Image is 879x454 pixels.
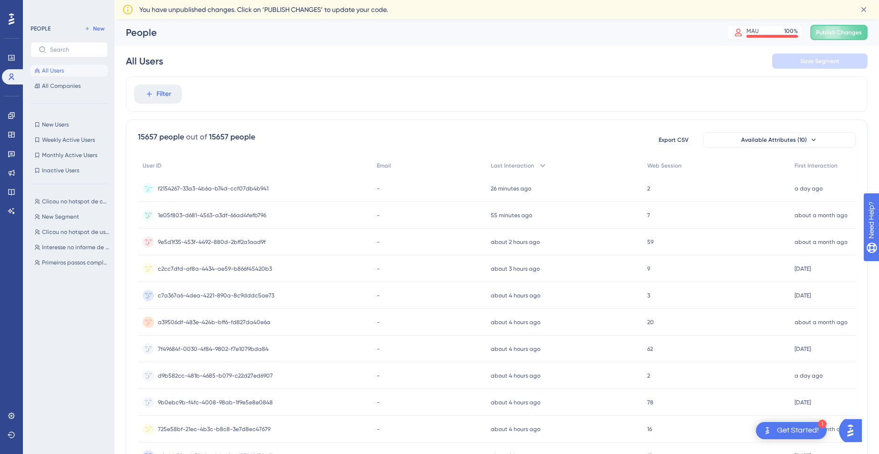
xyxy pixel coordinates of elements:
[491,372,540,379] time: about 4 hours ago
[81,23,108,34] button: New
[377,399,380,406] span: -
[795,346,811,352] time: [DATE]
[158,318,270,326] span: a39506df-483e-424b-bff6-fd827da40e6a
[42,121,69,128] span: New Users
[647,372,650,380] span: 2
[377,211,380,219] span: -
[31,226,114,238] button: Clicou no hotspot de usuário
[795,239,848,245] time: about a month ago
[491,162,534,169] span: Last Interaction
[491,399,540,406] time: about 4 hours ago
[795,372,823,379] time: a day ago
[377,425,380,433] span: -
[377,185,380,192] span: -
[647,162,682,169] span: Web Session
[126,54,163,68] div: All Users
[756,422,827,439] div: Open Get Started! checklist, remaining modules: 1
[42,82,81,90] span: All Companies
[491,265,540,272] time: about 3 hours ago
[647,265,650,273] span: 9
[31,25,51,32] div: PEOPLE
[143,162,162,169] span: User ID
[138,131,184,143] div: 15657 people
[22,2,60,14] span: Need Help?
[158,185,269,192] span: f2154267-33a3-4b6a-b74d-ccf07db4b941
[31,119,108,130] button: New Users
[158,211,266,219] span: 1e05f803-d681-4563-a3df-66ad4fefb796
[158,399,273,406] span: 9b0ebc9b-f4fc-4008-98ab-1f9e5e8e0848
[703,132,856,148] button: Available Attributes (10)
[377,318,380,326] span: -
[134,84,182,104] button: Filter
[491,346,540,352] time: about 4 hours ago
[491,292,540,299] time: about 4 hours ago
[377,372,380,380] span: -
[795,162,838,169] span: First Interaction
[762,425,773,436] img: launcher-image-alternative-text
[31,242,114,253] button: Interesse no informe de condição [PERSON_NAME]
[42,136,95,144] span: Weekly Active Users
[31,165,108,176] button: Inactive Users
[42,67,64,74] span: All Users
[186,131,207,143] div: out of
[42,213,79,221] span: New Segment
[42,151,97,159] span: Monthly Active Users
[491,212,532,219] time: 55 minutes ago
[810,25,868,40] button: Publish Changes
[784,27,798,35] div: 100 %
[795,185,823,192] time: a day ago
[158,372,273,380] span: d9b582cc-481b-4685-b079-c22d27ed6907
[31,80,108,92] button: All Companies
[795,399,811,406] time: [DATE]
[42,259,110,266] span: Primeiros passos completos
[746,27,759,35] div: MAU
[647,318,654,326] span: 20
[158,425,270,433] span: 725e58bf-21ec-4b3c-b8c8-3e7d8ec47679
[93,25,104,32] span: New
[42,167,79,174] span: Inactive Users
[650,132,697,148] button: Export CSV
[647,345,653,353] span: 62
[209,131,255,143] div: 15657 people
[156,88,171,100] span: Filter
[491,426,540,433] time: about 4 hours ago
[158,265,272,273] span: c2cc7dfd-af8a-4434-ae59-b866f45420b3
[839,416,868,445] iframe: UserGuiding AI Assistant Launcher
[647,399,653,406] span: 78
[772,53,868,69] button: Save Segment
[647,425,652,433] span: 16
[42,243,110,251] span: Interesse no informe de condição [PERSON_NAME]
[31,149,108,161] button: Monthly Active Users
[795,265,811,272] time: [DATE]
[42,198,110,205] span: Clicou no hotspot de checklist personalizado
[31,134,108,146] button: Weekly Active Users
[795,319,848,326] time: about a month ago
[31,211,114,222] button: New Segment
[491,185,531,192] time: 26 minutes ago
[31,65,108,76] button: All Users
[158,238,266,246] span: 9e5d1f35-453f-4492-880d-2bff2a1aad9f
[795,292,811,299] time: [DATE]
[377,162,391,169] span: Email
[158,345,269,353] span: 7f49684f-0030-4f84-9802-f7e1079bda84
[647,238,653,246] span: 59
[31,196,114,207] button: Clicou no hotspot de checklist personalizado
[818,420,827,428] div: 1
[647,292,650,299] span: 3
[139,4,388,15] span: You have unpublished changes. Click on ‘PUBLISH CHANGES’ to update your code.
[50,46,100,53] input: Search
[659,136,689,144] span: Export CSV
[795,212,848,219] time: about a month ago
[741,136,807,144] span: Available Attributes (10)
[491,319,540,326] time: about 4 hours ago
[126,26,703,39] div: People
[31,257,114,268] button: Primeiros passos completos
[491,239,540,245] time: about 2 hours ago
[377,238,380,246] span: -
[158,292,274,299] span: c7a367a6-4dea-4221-890a-8c9dddc5ae73
[647,211,650,219] span: 7
[777,425,819,436] div: Get Started!
[647,185,650,192] span: 2
[377,265,380,273] span: -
